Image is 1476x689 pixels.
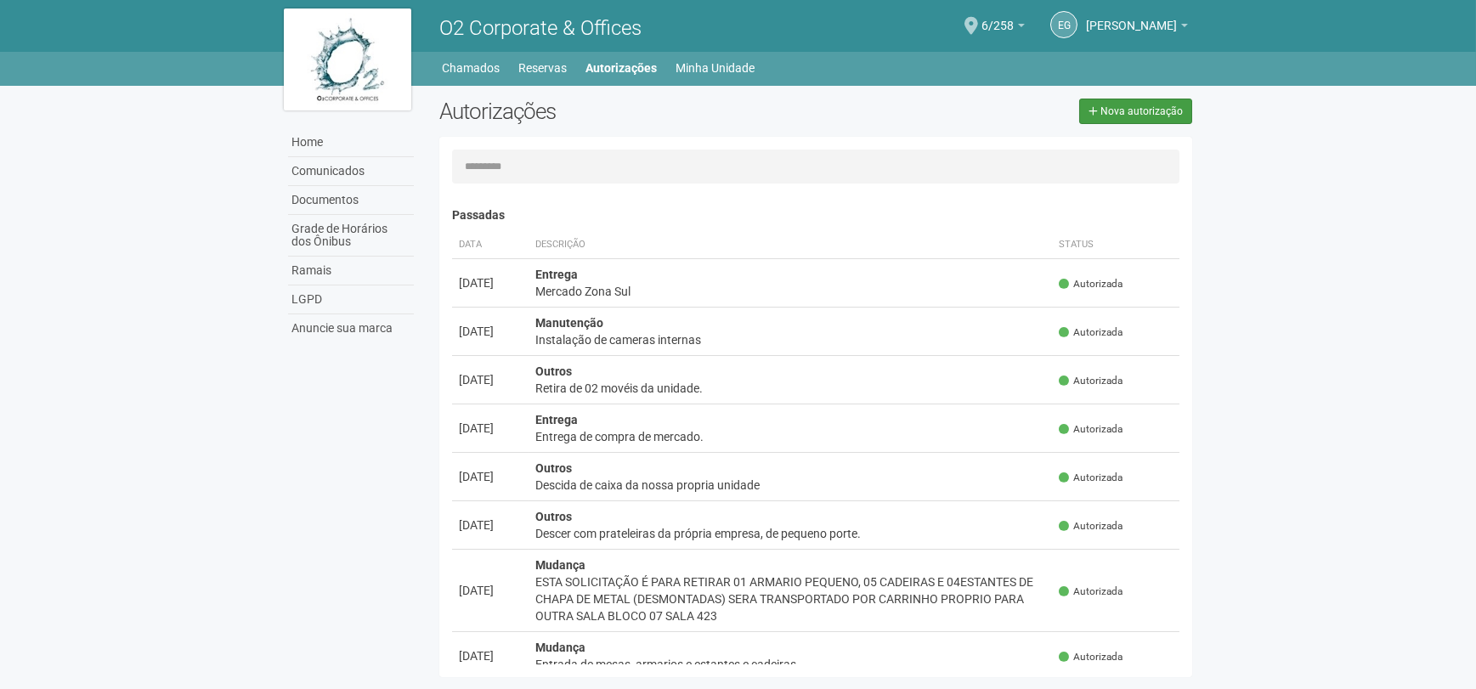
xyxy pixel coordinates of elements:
strong: Outros [535,461,572,475]
div: [DATE] [459,371,522,388]
a: 6/258 [981,21,1025,35]
div: [DATE] [459,517,522,534]
div: Entrada de mesas, armarios e estantes e cadeiras [535,656,1046,673]
a: Autorizações [586,56,658,80]
div: Descer com prateleiras da própria empresa, de pequeno porte. [535,525,1046,542]
th: Status [1052,231,1179,259]
a: Documentos [288,186,414,215]
div: Mercado Zona Sul [535,283,1046,300]
div: [DATE] [459,274,522,291]
a: Reservas [519,56,568,80]
a: [PERSON_NAME] [1086,21,1188,35]
div: Descida de caixa da nossa propria unidade [535,477,1046,494]
span: 6/258 [981,3,1014,32]
strong: Outros [535,364,572,378]
div: [DATE] [459,323,522,340]
span: Autorizada [1059,422,1123,437]
th: Data [452,231,529,259]
a: Anuncie sua marca [288,314,414,342]
span: Autorizada [1059,277,1123,291]
strong: Mudança [535,558,585,572]
a: Nova autorização [1079,99,1192,124]
a: EG [1050,11,1077,38]
div: [DATE] [459,468,522,485]
h2: Autorizações [439,99,803,124]
a: Home [288,128,414,157]
div: [DATE] [459,582,522,599]
h4: Passadas [452,209,1180,222]
span: Autorizada [1059,471,1123,485]
strong: Manutenção [535,316,603,330]
span: Autorizada [1059,519,1123,534]
span: Autorizada [1059,374,1123,388]
a: LGPD [288,285,414,314]
div: [DATE] [459,420,522,437]
strong: Entrega [535,268,578,281]
a: Chamados [443,56,500,80]
img: logo.jpg [284,8,411,110]
a: Grade de Horários dos Ônibus [288,215,414,257]
div: Instalação de cameras internas [535,331,1046,348]
span: ELOISA GUNTZEL [1086,3,1177,32]
a: Minha Unidade [676,56,755,80]
div: Entrega de compra de mercado. [535,428,1046,445]
strong: Entrega [535,413,578,426]
span: Autorizada [1059,650,1123,664]
strong: Mudança [535,641,585,654]
div: [DATE] [459,647,522,664]
a: Comunicados [288,157,414,186]
th: Descrição [529,231,1053,259]
span: Autorizada [1059,585,1123,599]
span: Autorizada [1059,325,1123,340]
div: Retira de 02 movéis da unidade. [535,380,1046,397]
a: Ramais [288,257,414,285]
span: Nova autorização [1100,105,1183,117]
span: O2 Corporate & Offices [439,16,642,40]
div: ESTA SOLICITAÇÃO É PARA RETIRAR 01 ARMARIO PEQUENO, 05 CADEIRAS E 04ESTANTES DE CHAPA DE METAL (D... [535,573,1046,624]
strong: Outros [535,510,572,523]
